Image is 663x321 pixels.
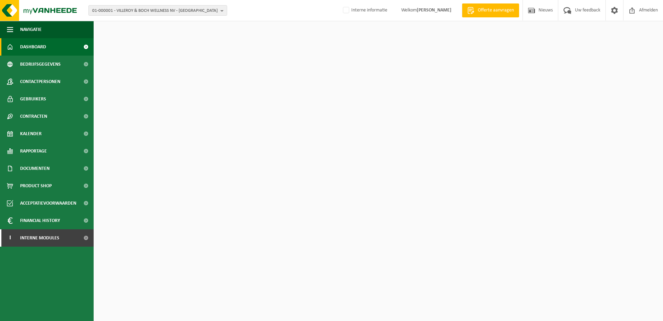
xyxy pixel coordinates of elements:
[476,7,516,14] span: Offerte aanvragen
[462,3,519,17] a: Offerte aanvragen
[92,6,218,16] span: 01-000001 - VILLEROY & BOCH WELLNESS NV - [GEOGRAPHIC_DATA]
[20,142,47,160] span: Rapportage
[20,90,46,108] span: Gebruikers
[20,177,52,195] span: Product Shop
[20,108,47,125] span: Contracten
[20,160,50,177] span: Documenten
[20,21,42,38] span: Navigatie
[20,212,60,229] span: Financial History
[20,195,76,212] span: Acceptatievoorwaarden
[20,73,60,90] span: Contactpersonen
[20,229,59,247] span: Interne modules
[417,8,451,13] strong: [PERSON_NAME]
[20,38,46,56] span: Dashboard
[7,229,13,247] span: I
[20,125,42,142] span: Kalender
[88,5,227,16] button: 01-000001 - VILLEROY & BOCH WELLNESS NV - [GEOGRAPHIC_DATA]
[342,5,387,16] label: Interne informatie
[20,56,61,73] span: Bedrijfsgegevens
